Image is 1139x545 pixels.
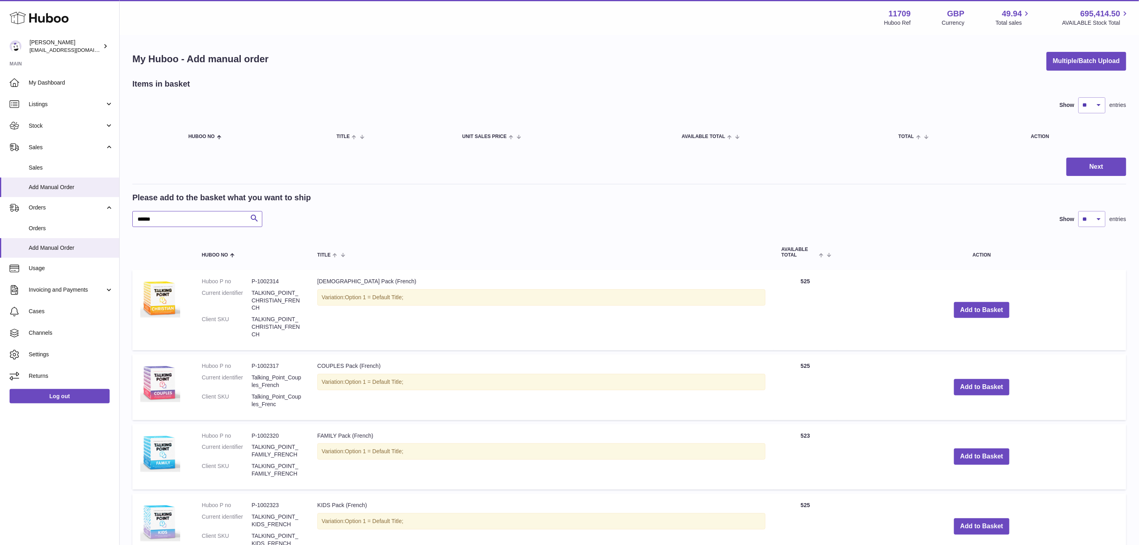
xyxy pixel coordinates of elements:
[1109,101,1126,109] span: entries
[773,270,837,350] td: 525
[29,79,113,87] span: My Dashboard
[1109,215,1126,223] span: entries
[140,502,180,541] img: KIDS Pack (French)
[947,8,964,19] strong: GBP
[1080,8,1120,19] span: 695,414.50
[995,8,1031,27] a: 49.94 Total sales
[345,379,403,385] span: Option 1 = Default Title;
[317,289,765,306] div: Variation:
[889,8,911,19] strong: 11709
[10,40,22,52] img: internalAdmin-11709@internal.huboo.com
[30,47,117,53] span: [EMAIL_ADDRESS][DOMAIN_NAME]
[202,502,252,509] dt: Huboo P no
[29,265,113,272] span: Usage
[202,362,252,370] dt: Huboo P no
[252,393,301,408] dd: Talking_Point_Couples_Frenc
[954,379,1010,395] button: Add to Basket
[345,518,403,524] span: Option 1 = Default Title;
[252,316,301,338] dd: TALKING_POINT_CHRISTIAN_FRENCH
[29,372,113,380] span: Returns
[781,247,817,257] span: AVAILABLE Total
[1062,8,1129,27] a: 695,414.50 AVAILABLE Stock Total
[252,278,301,285] dd: P-1002314
[317,253,330,258] span: Title
[29,308,113,315] span: Cases
[29,122,105,130] span: Stock
[954,518,1010,535] button: Add to Basket
[336,134,350,139] span: Title
[30,39,101,54] div: [PERSON_NAME]
[837,239,1126,265] th: Action
[954,448,1010,465] button: Add to Basket
[317,443,765,460] div: Variation:
[202,432,252,440] dt: Huboo P no
[202,393,252,408] dt: Client SKU
[309,354,773,420] td: COUPLES Pack (French)
[132,192,311,203] h2: Please add to the basket what you want to ship
[1062,19,1129,27] span: AVAILABLE Stock Total
[954,302,1010,318] button: Add to Basket
[462,134,507,139] span: Unit Sales Price
[942,19,965,27] div: Currency
[202,278,252,285] dt: Huboo P no
[202,374,252,389] dt: Current identifier
[884,19,911,27] div: Huboo Ref
[773,424,837,490] td: 523
[29,329,113,337] span: Channels
[252,362,301,370] dd: P-1002317
[309,424,773,490] td: FAMILY Pack (French)
[202,253,228,258] span: Huboo no
[29,184,113,191] span: Add Manual Order
[252,443,301,458] dd: TALKING_POINT_FAMILY_FRENCH
[1066,158,1126,176] button: Next
[309,270,773,350] td: [DEMOGRAPHIC_DATA] Pack (French)
[252,374,301,389] dd: Talking_Point_Couples_French
[29,286,105,294] span: Invoicing and Payments
[132,79,190,89] h2: Items in basket
[317,513,765,529] div: Variation:
[1060,215,1074,223] label: Show
[252,513,301,528] dd: TALKING_POINT_KIDS_FRENCH
[252,432,301,440] dd: P-1002320
[29,225,113,232] span: Orders
[202,289,252,312] dt: Current identifier
[202,316,252,338] dt: Client SKU
[29,144,105,151] span: Sales
[10,389,110,403] a: Log out
[29,204,105,211] span: Orders
[1031,134,1118,139] div: Action
[252,502,301,509] dd: P-1002323
[189,134,215,139] span: Huboo no
[252,289,301,312] dd: TALKING_POINT_CHRISTIAN_FRENCH
[29,164,113,172] span: Sales
[899,134,914,139] span: Total
[202,513,252,528] dt: Current identifier
[252,462,301,478] dd: TALKING_POINT_FAMILY_FRENCH
[29,351,113,358] span: Settings
[345,448,403,454] span: Option 1 = Default Title;
[1060,101,1074,109] label: Show
[1002,8,1022,19] span: 49.94
[29,101,105,108] span: Listings
[995,19,1031,27] span: Total sales
[29,244,113,252] span: Add Manual Order
[317,374,765,390] div: Variation:
[682,134,725,139] span: AVAILABLE Total
[140,278,180,318] img: CHRISTIAN Pack (French)
[202,443,252,458] dt: Current identifier
[140,432,180,472] img: FAMILY Pack (French)
[345,294,403,300] span: Option 1 = Default Title;
[1047,52,1126,71] button: Multiple/Batch Upload
[132,53,269,65] h1: My Huboo - Add manual order
[773,354,837,420] td: 525
[202,462,252,478] dt: Client SKU
[140,362,180,402] img: COUPLES Pack (French)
